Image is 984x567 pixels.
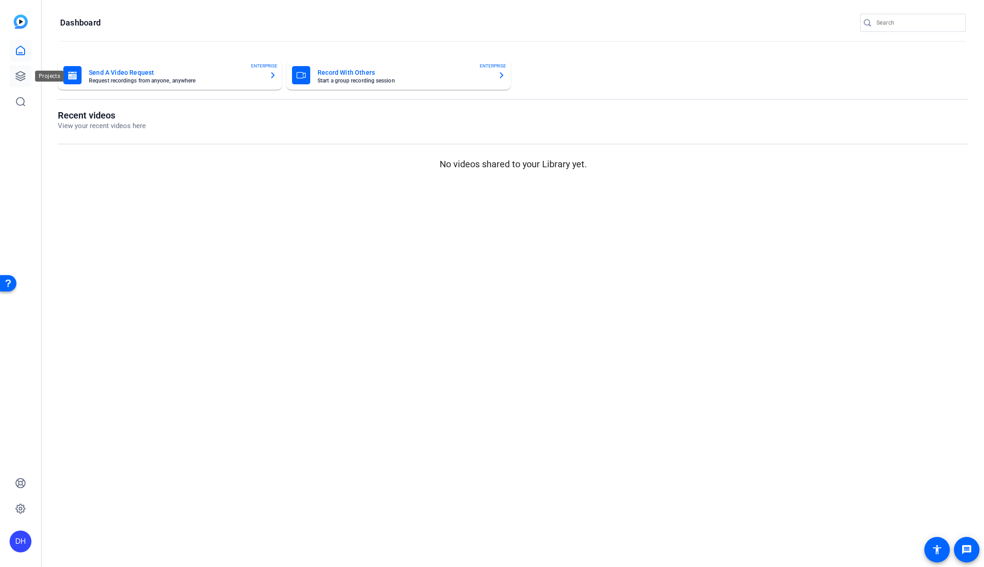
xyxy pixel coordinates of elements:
span: ENTERPRISE [251,62,277,69]
span: ENTERPRISE [480,62,506,69]
p: View your recent videos here [58,121,146,131]
button: Send A Video RequestRequest recordings from anyone, anywhereENTERPRISE [58,61,282,90]
img: blue-gradient.svg [14,15,28,29]
mat-card-subtitle: Start a group recording session [318,78,491,83]
mat-card-title: Send A Video Request [89,67,262,78]
button: Record With OthersStart a group recording sessionENTERPRISE [287,61,511,90]
mat-icon: message [961,544,972,555]
div: DH [10,531,31,552]
mat-card-title: Record With Others [318,67,491,78]
mat-card-subtitle: Request recordings from anyone, anywhere [89,78,262,83]
h1: Dashboard [60,17,101,28]
p: No videos shared to your Library yet. [58,157,968,171]
input: Search [876,17,958,28]
mat-icon: accessibility [932,544,943,555]
div: Projects [35,71,64,82]
h1: Recent videos [58,110,146,121]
